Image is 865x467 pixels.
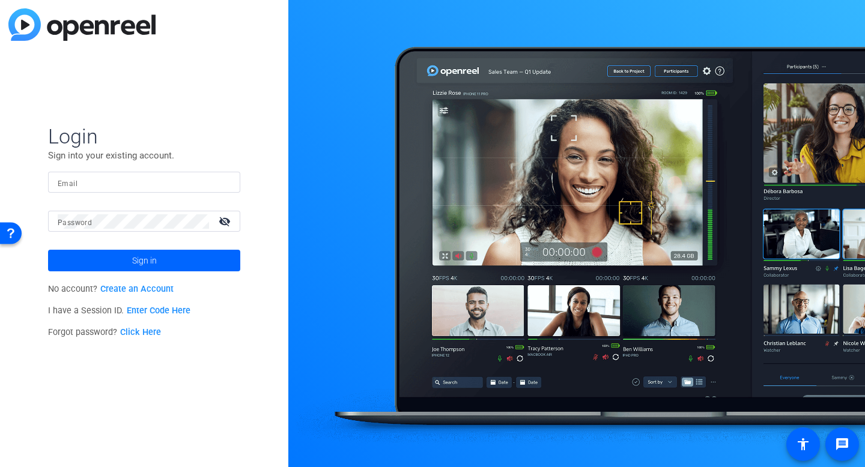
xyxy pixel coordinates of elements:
a: Enter Code Here [127,306,190,316]
span: I have a Session ID. [48,306,190,316]
input: Enter Email Address [58,175,231,190]
span: Forgot password? [48,327,161,337]
span: Login [48,124,240,149]
mat-label: Email [58,179,77,188]
button: Sign in [48,250,240,271]
a: Click Here [120,327,161,337]
mat-icon: visibility_off [211,212,240,230]
p: Sign into your existing account. [48,149,240,162]
mat-icon: accessibility [796,437,810,451]
mat-icon: message [835,437,849,451]
a: Create an Account [100,284,174,294]
span: No account? [48,284,174,294]
span: Sign in [132,246,157,276]
mat-label: Password [58,218,92,227]
img: blue-gradient.svg [8,8,156,41]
